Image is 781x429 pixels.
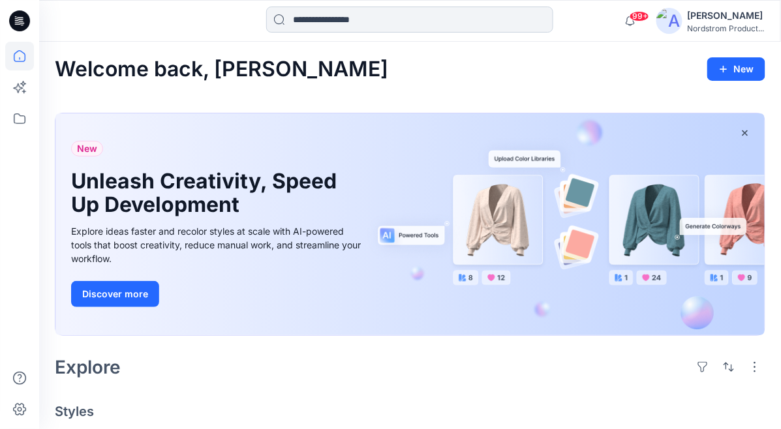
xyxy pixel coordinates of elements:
[55,357,121,377] h2: Explore
[656,8,682,34] img: avatar
[77,141,97,156] span: New
[630,11,649,22] span: 99+
[71,170,345,216] h1: Unleash Creativity, Speed Up Development
[55,57,388,81] h2: Welcome back, [PERSON_NAME]
[688,8,765,23] div: [PERSON_NAME]
[71,281,365,307] a: Discover more
[55,404,765,419] h4: Styles
[688,23,765,33] div: Nordstrom Product...
[71,281,159,307] button: Discover more
[707,57,765,81] button: New
[71,224,365,265] div: Explore ideas faster and recolor styles at scale with AI-powered tools that boost creativity, red...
